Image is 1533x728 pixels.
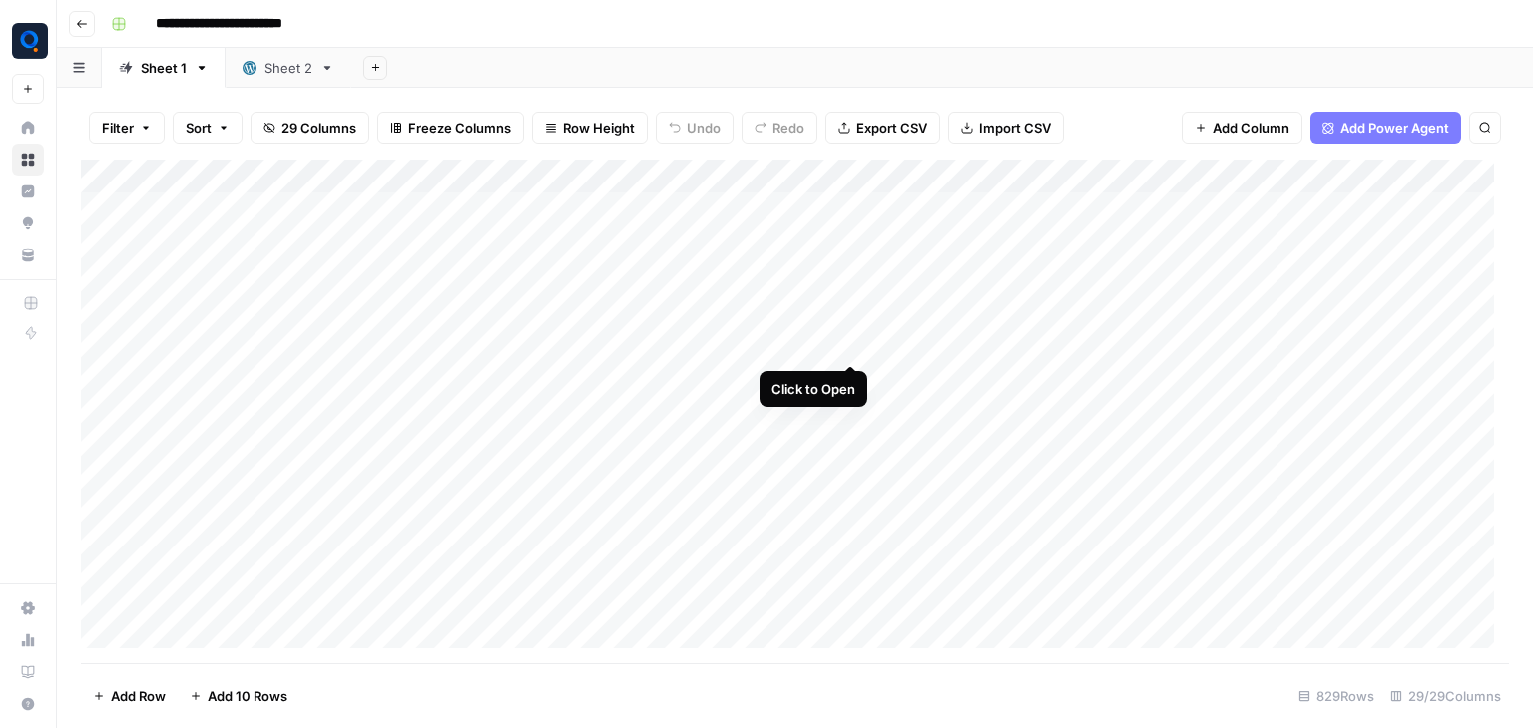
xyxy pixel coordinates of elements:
[687,118,721,138] span: Undo
[89,112,165,144] button: Filter
[532,112,648,144] button: Row Height
[12,239,44,271] a: Your Data
[226,48,351,88] a: Sheet 2
[377,112,524,144] button: Freeze Columns
[12,688,44,720] button: Help + Support
[208,686,287,706] span: Add 10 Rows
[12,656,44,688] a: Learning Hub
[1182,112,1302,144] button: Add Column
[408,118,511,138] span: Freeze Columns
[186,118,212,138] span: Sort
[178,680,299,712] button: Add 10 Rows
[825,112,940,144] button: Export CSV
[1340,118,1449,138] span: Add Power Agent
[12,176,44,207] a: Insights
[771,379,855,399] div: Click to Open
[12,592,44,624] a: Settings
[656,112,734,144] button: Undo
[12,144,44,176] a: Browse
[111,686,166,706] span: Add Row
[281,118,356,138] span: 29 Columns
[173,112,243,144] button: Sort
[563,118,635,138] span: Row Height
[12,624,44,656] a: Usage
[948,112,1064,144] button: Import CSV
[12,207,44,239] a: Opportunities
[141,58,187,78] div: Sheet 1
[102,48,226,88] a: Sheet 1
[1310,112,1461,144] button: Add Power Agent
[1290,680,1382,712] div: 829 Rows
[772,118,804,138] span: Redo
[1213,118,1289,138] span: Add Column
[1382,680,1509,712] div: 29/29 Columns
[979,118,1051,138] span: Import CSV
[251,112,369,144] button: 29 Columns
[856,118,927,138] span: Export CSV
[12,23,48,59] img: Qubit - SEO Logo
[81,680,178,712] button: Add Row
[102,118,134,138] span: Filter
[12,112,44,144] a: Home
[264,58,312,78] div: Sheet 2
[12,16,44,66] button: Workspace: Qubit - SEO
[742,112,817,144] button: Redo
